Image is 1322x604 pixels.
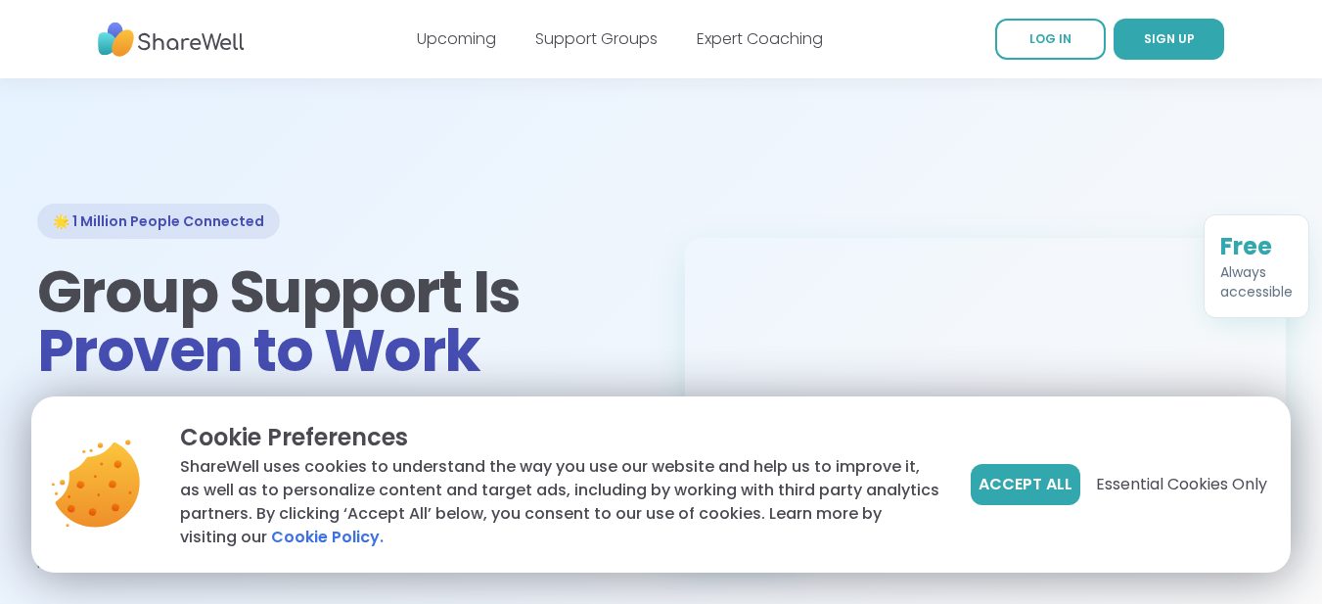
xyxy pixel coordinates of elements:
[1096,473,1267,496] span: Essential Cookies Only
[37,309,480,392] span: Proven to Work
[995,19,1106,60] a: LOG IN
[37,204,280,239] div: 🌟 1 Million People Connected
[1220,262,1293,302] div: Always accessible
[979,473,1072,496] span: Accept All
[98,13,245,67] img: ShareWell Nav Logo
[180,455,939,549] p: ShareWell uses cookies to understand the way you use our website and help us to improve it, as we...
[1029,30,1071,47] span: LOG IN
[535,27,658,50] a: Support Groups
[37,262,638,380] h1: Group Support Is
[417,27,496,50] a: Upcoming
[1114,19,1224,60] a: SIGN UP
[697,27,823,50] a: Expert Coaching
[271,526,384,549] a: Cookie Policy.
[971,464,1080,505] button: Accept All
[1144,30,1195,47] span: SIGN UP
[180,420,939,455] p: Cookie Preferences
[1220,231,1293,262] div: Free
